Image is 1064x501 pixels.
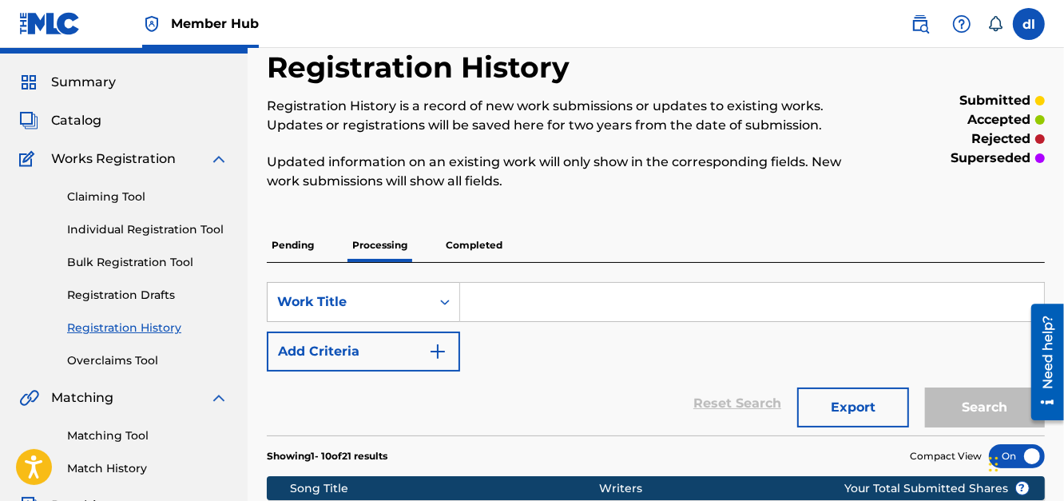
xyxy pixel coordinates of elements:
[67,254,228,271] a: Bulk Registration Tool
[267,153,866,191] p: Updated information on an existing work will only show in the corresponding fields. New work subm...
[67,320,228,336] a: Registration History
[267,229,319,262] p: Pending
[845,480,1030,497] span: Your Total Submitted Shares
[209,149,228,169] img: expand
[952,14,971,34] img: help
[51,111,101,130] span: Catalog
[171,14,259,33] span: Member Hub
[797,388,909,427] button: Export
[428,342,447,361] img: 9d2ae6d4665cec9f34b9.svg
[910,449,982,463] span: Compact View
[1019,297,1064,426] iframe: Resource Center
[951,149,1030,168] p: superseded
[267,282,1045,435] form: Search Form
[67,427,228,444] a: Matching Tool
[904,8,936,40] a: Public Search
[67,352,228,369] a: Overclaims Tool
[19,73,116,92] a: SummarySummary
[51,388,113,408] span: Matching
[984,424,1064,501] iframe: Chat Widget
[967,110,1030,129] p: accepted
[67,460,228,477] a: Match History
[599,480,895,497] div: Writers
[267,332,460,372] button: Add Criteria
[67,221,228,238] a: Individual Registration Tool
[19,12,81,35] img: MLC Logo
[19,73,38,92] img: Summary
[67,287,228,304] a: Registration Drafts
[19,388,39,408] img: Matching
[267,97,866,135] p: Registration History is a record of new work submissions or updates to existing works. Updates or...
[19,111,101,130] a: CatalogCatalog
[51,149,176,169] span: Works Registration
[971,129,1030,149] p: rejected
[1013,8,1045,40] div: User Menu
[67,189,228,205] a: Claiming Tool
[911,14,930,34] img: search
[51,73,116,92] span: Summary
[19,149,40,169] img: Works Registration
[209,388,228,408] img: expand
[142,14,161,34] img: Top Rightsholder
[959,91,1030,110] p: submitted
[277,292,421,312] div: Work Title
[989,440,998,488] div: Drag
[267,50,578,85] h2: Registration History
[987,16,1003,32] div: Notifications
[290,480,599,497] div: Song Title
[347,229,412,262] p: Processing
[946,8,978,40] div: Help
[19,111,38,130] img: Catalog
[441,229,507,262] p: Completed
[267,449,387,463] p: Showing 1 - 10 of 21 results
